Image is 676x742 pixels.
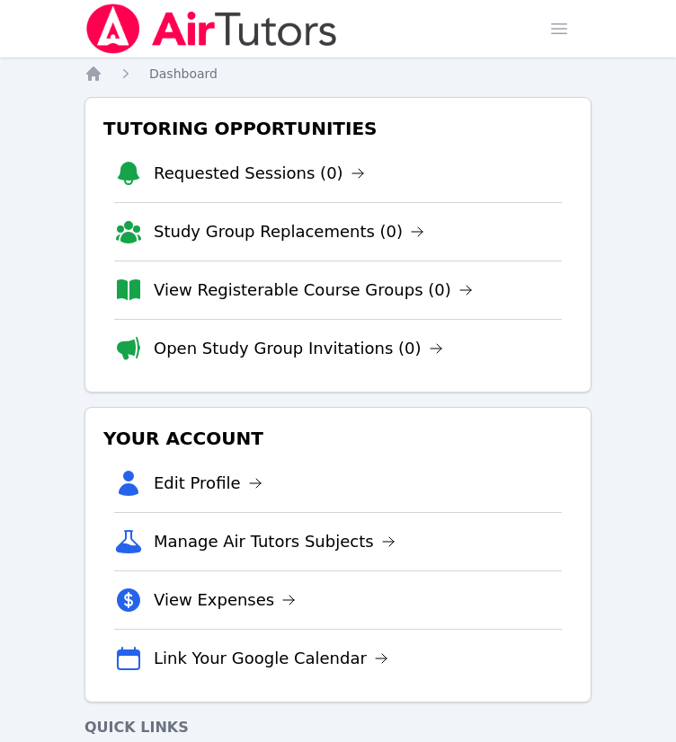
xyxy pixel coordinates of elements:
a: Edit Profile [154,471,262,496]
h3: Your Account [100,422,576,455]
a: View Expenses [154,587,296,613]
a: Manage Air Tutors Subjects [154,529,396,554]
a: Dashboard [149,65,218,83]
a: Requested Sessions (0) [154,161,365,186]
a: Study Group Replacements (0) [154,219,424,244]
h4: Quick Links [84,717,591,738]
h3: Tutoring Opportunities [100,112,576,145]
a: Open Study Group Invitations (0) [154,336,443,361]
a: View Registerable Course Groups (0) [154,278,473,303]
img: Air Tutors [84,4,339,54]
nav: Breadcrumb [84,65,591,83]
span: Dashboard [149,66,218,81]
a: Link Your Google Calendar [154,646,388,671]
